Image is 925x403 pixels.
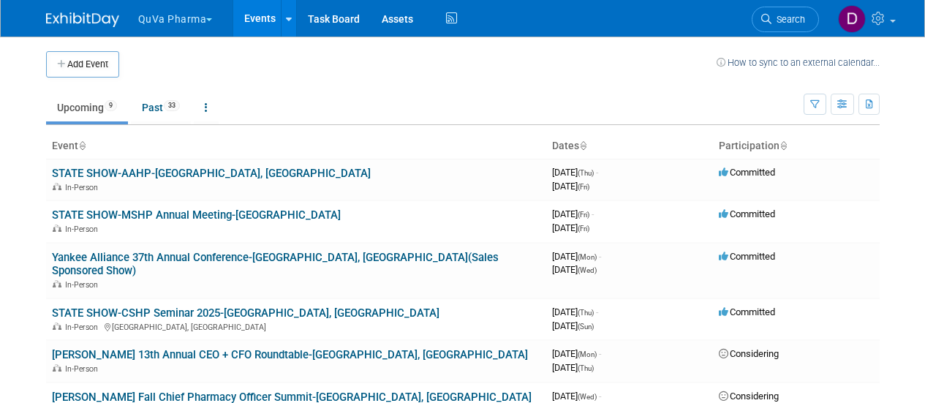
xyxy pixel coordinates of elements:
[578,266,597,274] span: (Wed)
[552,167,598,178] span: [DATE]
[552,362,594,373] span: [DATE]
[719,251,775,262] span: Committed
[53,364,61,372] img: In-Person Event
[552,306,598,317] span: [DATE]
[771,14,805,25] span: Search
[65,364,102,374] span: In-Person
[53,225,61,232] img: In-Person Event
[52,167,371,180] a: STATE SHOW-AAHP-[GEOGRAPHIC_DATA], [GEOGRAPHIC_DATA]
[65,225,102,234] span: In-Person
[599,391,601,402] span: -
[552,251,601,262] span: [DATE]
[578,393,597,401] span: (Wed)
[164,100,180,111] span: 33
[552,264,597,275] span: [DATE]
[596,306,598,317] span: -
[65,280,102,290] span: In-Person
[717,57,880,68] a: How to sync to an external calendar...
[65,323,102,332] span: In-Person
[719,167,775,178] span: Committed
[578,323,594,331] span: (Sun)
[578,225,589,233] span: (Fri)
[578,350,597,358] span: (Mon)
[46,94,128,121] a: Upcoming9
[46,12,119,27] img: ExhibitDay
[596,167,598,178] span: -
[52,348,528,361] a: [PERSON_NAME] 13th Annual CEO + CFO Roundtable-[GEOGRAPHIC_DATA], [GEOGRAPHIC_DATA]
[578,183,589,191] span: (Fri)
[546,134,713,159] th: Dates
[53,280,61,287] img: In-Person Event
[578,211,589,219] span: (Fri)
[719,391,779,402] span: Considering
[578,309,594,317] span: (Thu)
[578,253,597,261] span: (Mon)
[65,183,102,192] span: In-Person
[131,94,191,121] a: Past33
[105,100,117,111] span: 9
[552,348,601,359] span: [DATE]
[52,251,499,278] a: Yankee Alliance 37th Annual Conference-[GEOGRAPHIC_DATA], [GEOGRAPHIC_DATA](Sales Sponsored Show)
[552,320,594,331] span: [DATE]
[578,364,594,372] span: (Thu)
[599,251,601,262] span: -
[579,140,586,151] a: Sort by Start Date
[46,134,546,159] th: Event
[46,51,119,78] button: Add Event
[552,208,594,219] span: [DATE]
[713,134,880,159] th: Participation
[719,306,775,317] span: Committed
[78,140,86,151] a: Sort by Event Name
[719,348,779,359] span: Considering
[552,391,601,402] span: [DATE]
[752,7,819,32] a: Search
[552,181,589,192] span: [DATE]
[552,222,589,233] span: [DATE]
[578,169,594,177] span: (Thu)
[52,306,439,320] a: STATE SHOW-CSHP Seminar 2025-[GEOGRAPHIC_DATA], [GEOGRAPHIC_DATA]
[52,208,341,222] a: STATE SHOW-MSHP Annual Meeting-[GEOGRAPHIC_DATA]
[599,348,601,359] span: -
[592,208,594,219] span: -
[53,323,61,330] img: In-Person Event
[53,183,61,190] img: In-Person Event
[838,5,866,33] img: Danielle Mitchell
[719,208,775,219] span: Committed
[52,320,540,332] div: [GEOGRAPHIC_DATA], [GEOGRAPHIC_DATA]
[779,140,787,151] a: Sort by Participation Type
